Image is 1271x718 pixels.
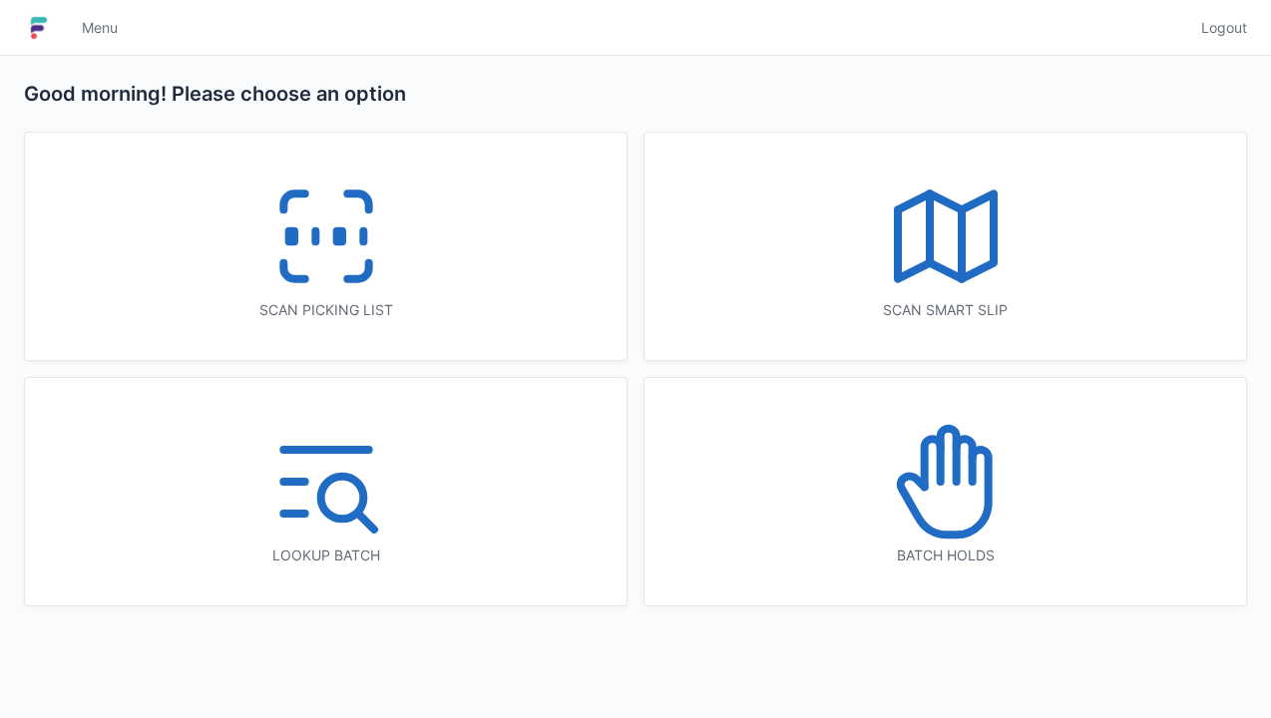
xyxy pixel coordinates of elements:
[1201,18,1247,38] span: Logout
[65,545,587,565] div: Lookup batch
[70,10,130,46] a: Menu
[24,377,628,606] a: Lookup batch
[684,300,1206,320] div: Scan smart slip
[24,80,1247,108] h2: Good morning! Please choose an option
[82,18,118,38] span: Menu
[643,132,1247,361] a: Scan smart slip
[24,12,54,44] img: logo-small.jpg
[24,132,628,361] a: Scan picking list
[643,377,1247,606] a: Batch holds
[65,300,587,320] div: Scan picking list
[1189,10,1247,46] a: Logout
[684,545,1206,565] div: Batch holds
